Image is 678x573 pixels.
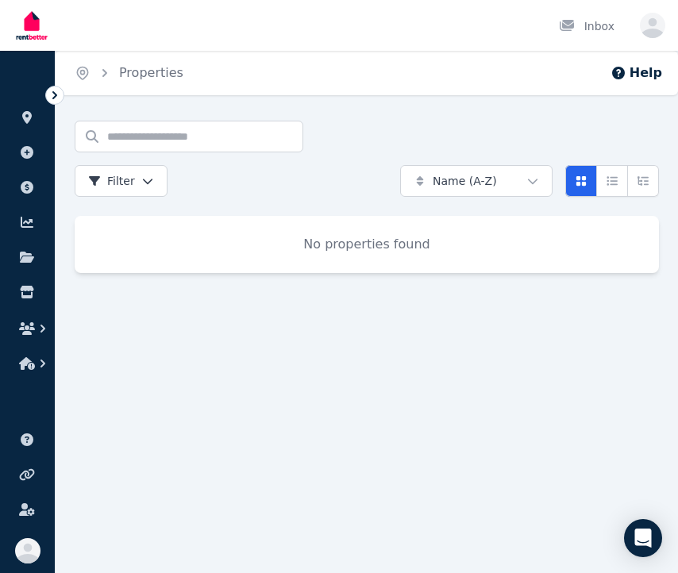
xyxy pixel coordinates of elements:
span: Name (A-Z) [433,173,497,189]
a: Properties [119,65,183,80]
div: Inbox [559,18,614,34]
div: Open Intercom Messenger [624,519,662,557]
button: Help [611,63,662,83]
button: Name (A-Z) [400,165,553,197]
button: Card view [565,165,597,197]
span: Filter [88,173,135,189]
button: Compact list view [596,165,628,197]
div: View options [565,165,659,197]
button: Filter [75,165,168,197]
nav: Breadcrumb [56,51,202,95]
p: No properties found [94,235,640,254]
img: RentBetter [13,6,51,45]
button: Expanded list view [627,165,659,197]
